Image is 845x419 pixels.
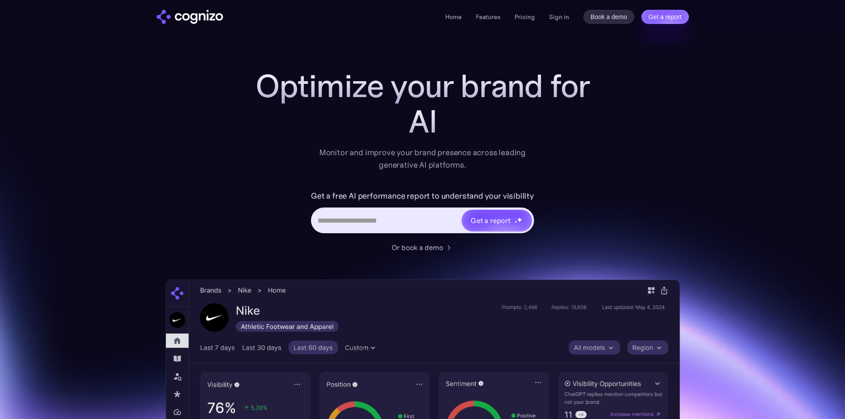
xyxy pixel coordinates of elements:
[461,209,533,232] a: Get a reportstarstarstar
[583,10,634,24] a: Book a demo
[471,215,511,226] div: Get a report
[314,146,532,171] div: Monitor and improve your brand presence across leading generative AI platforms.
[517,217,523,223] img: star
[392,242,443,253] div: Or book a demo
[515,13,535,21] a: Pricing
[515,217,516,219] img: star
[311,189,534,238] form: Hero URL Input Form
[445,13,462,21] a: Home
[157,10,223,24] a: home
[476,13,500,21] a: Features
[515,220,518,223] img: star
[641,10,689,24] a: Get a report
[549,12,569,22] a: Sign in
[245,104,600,139] div: AI
[157,10,223,24] img: cognizo logo
[311,189,534,203] label: Get a free AI performance report to understand your visibility
[392,242,454,253] a: Or book a demo
[245,68,600,104] h1: Optimize your brand for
